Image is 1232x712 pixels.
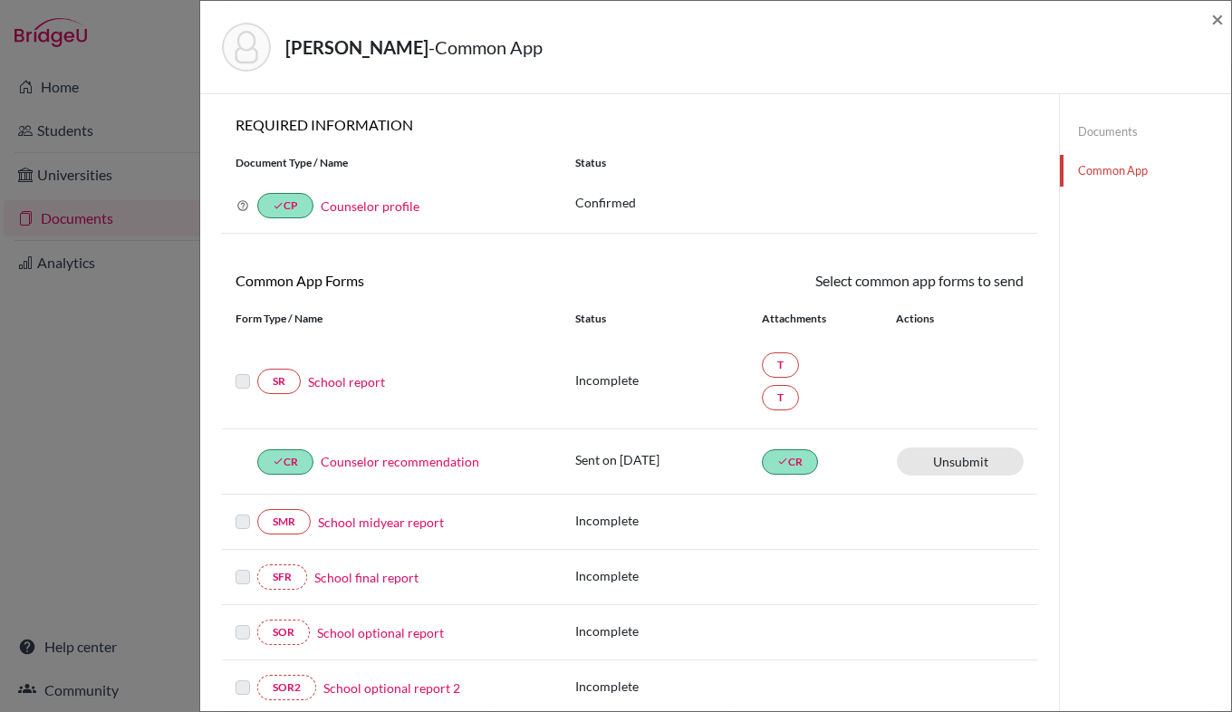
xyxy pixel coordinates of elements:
[222,116,1037,133] h6: REQUIRED INFORMATION
[562,155,1037,171] div: Status
[257,193,313,218] a: doneCP
[575,511,762,530] p: Incomplete
[222,272,630,289] h6: Common App Forms
[257,564,307,590] a: SFR
[257,675,316,700] a: SOR2
[318,513,444,532] a: School midyear report
[428,36,543,58] span: - Common App
[1211,8,1224,30] button: Close
[575,370,762,390] p: Incomplete
[222,155,562,171] div: Document Type / Name
[575,677,762,696] p: Incomplete
[273,200,284,211] i: done
[273,456,284,467] i: done
[257,620,310,645] a: SOR
[285,36,428,58] strong: [PERSON_NAME]
[575,193,1024,212] p: Confirmed
[762,449,818,475] a: doneCR
[575,311,762,327] div: Status
[257,369,301,394] a: SR
[575,450,762,469] p: Sent on [DATE]
[1211,5,1224,32] span: ×
[575,566,762,585] p: Incomplete
[575,621,762,640] p: Incomplete
[257,509,311,534] a: SMR
[222,311,562,327] div: Form Type / Name
[308,372,385,391] a: School report
[321,198,419,214] a: Counselor profile
[317,623,444,642] a: School optional report
[874,311,987,327] div: Actions
[762,311,874,327] div: Attachments
[321,452,479,471] a: Counselor recommendation
[762,385,799,410] a: T
[1060,155,1231,187] a: Common App
[777,456,788,467] i: done
[897,447,1024,476] a: Unsubmit
[1060,116,1231,148] a: Documents
[762,352,799,378] a: T
[630,270,1037,292] div: Select common app forms to send
[314,568,419,587] a: School final report
[257,449,313,475] a: doneCR
[323,678,460,698] a: School optional report 2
